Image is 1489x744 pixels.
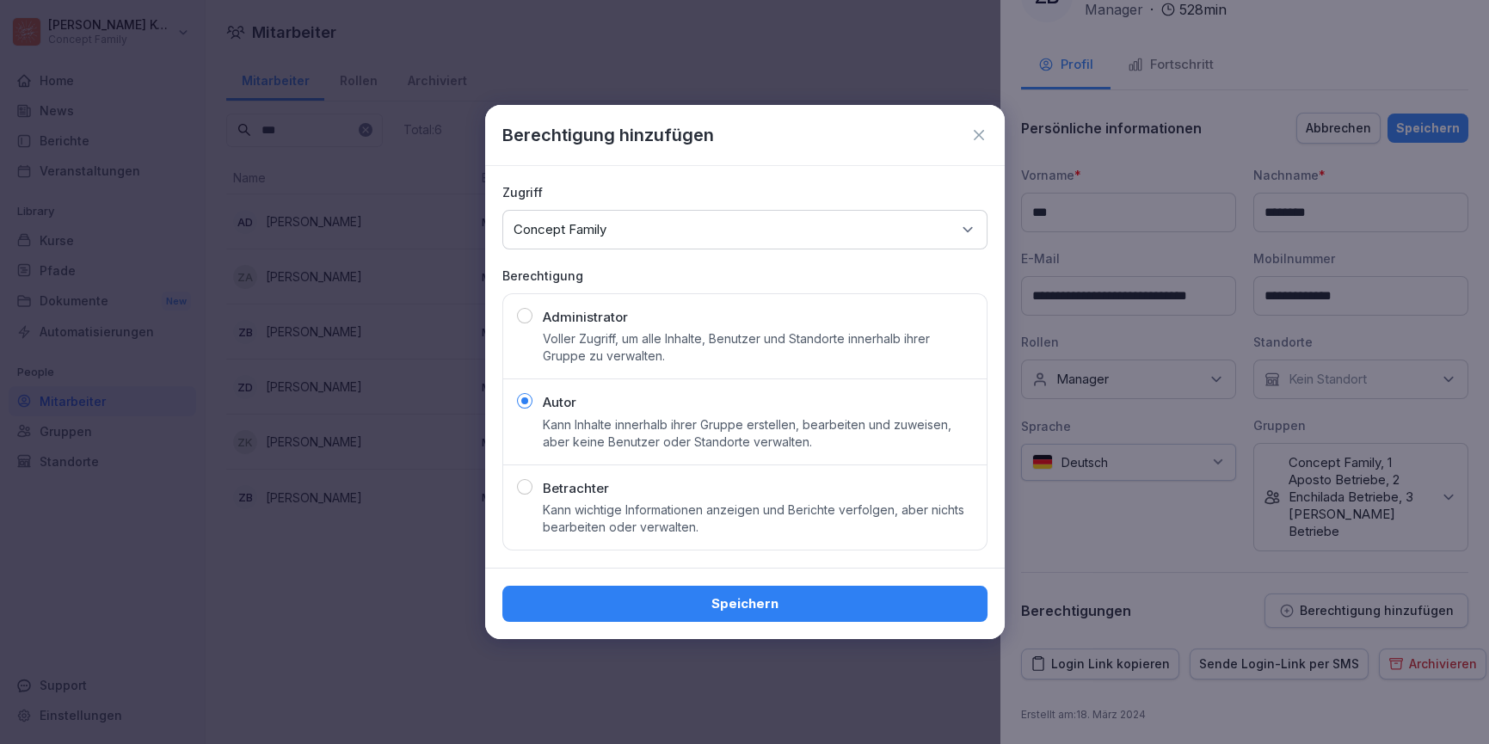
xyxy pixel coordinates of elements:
[543,393,576,413] p: Autor
[502,122,714,148] p: Berechtigung hinzufügen
[514,221,606,238] p: Concept Family
[543,501,973,536] p: Kann wichtige Informationen anzeigen und Berichte verfolgen, aber nichts bearbeiten oder verwalten.
[502,267,988,285] p: Berechtigung
[516,594,974,613] div: Speichern
[543,308,628,328] p: Administrator
[543,479,609,499] p: Betrachter
[502,586,988,622] button: Speichern
[543,416,973,451] p: Kann Inhalte innerhalb ihrer Gruppe erstellen, bearbeiten und zuweisen, aber keine Benutzer oder ...
[502,183,988,201] p: Zugriff
[543,330,973,365] p: Voller Zugriff, um alle Inhalte, Benutzer und Standorte innerhalb ihrer Gruppe zu verwalten.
